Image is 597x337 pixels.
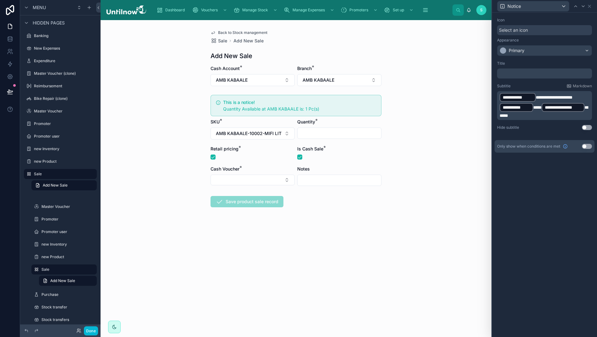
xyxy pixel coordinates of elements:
[31,264,97,274] a: Sale
[211,38,227,44] a: Sale
[33,20,65,26] span: Hidden pages
[232,4,281,16] a: Manage Stock
[34,33,96,38] label: Banking
[34,134,96,139] label: Promoter user
[106,5,146,15] img: App logo
[31,315,97,325] a: Stock transfers
[497,61,505,66] label: Title
[41,267,93,272] label: Sale
[216,77,248,83] span: AMB KABAALE
[223,100,376,105] h5: This is a notice!
[223,106,319,111] span: Quantity Available at AMB KABAALE is: 1 Pc(s)
[201,8,218,13] span: Vouchers
[39,276,97,286] a: Add New Sale
[24,94,97,104] a: Bike Repair (clone)
[34,171,93,177] label: Sale
[211,66,240,71] span: Cash Account
[41,229,96,234] label: Promoter user
[573,84,592,89] span: Markdown
[41,217,96,222] label: Promoter
[31,214,97,224] a: Promoter
[31,227,97,237] a: Promoter user
[497,1,569,12] button: Notice
[497,38,519,43] label: Appearance
[497,84,511,89] label: Subtitle
[24,56,97,66] a: Expenditure
[41,305,96,310] label: Stock transfer
[24,68,97,79] a: Master Voucher (clone)
[24,131,97,141] a: Promoter user
[349,8,368,13] span: Promoters
[24,144,97,154] a: new Inventory
[31,180,97,190] a: Add New Sale
[41,254,96,259] label: new Product
[303,77,334,83] span: AMB KABAALE
[497,125,519,130] label: Hide subtitle
[509,47,524,54] div: Primary
[216,130,282,137] span: AMB KABAALE-10002-MIFI LITE
[165,8,185,13] span: Dashboard
[151,3,452,17] div: scrollable content
[297,74,381,86] button: Select Button
[339,4,381,16] a: Promoters
[31,302,97,312] a: Stock transfer
[211,30,267,35] a: Back to Stock management
[155,4,189,16] a: Dashboard
[211,146,238,151] span: Retail pricing
[497,45,592,56] button: Primary
[34,58,96,63] label: Expenditure
[41,317,96,322] label: Stock transfers
[497,144,560,149] span: Only show when conditions are met
[190,4,230,16] a: Vouchers
[24,81,97,91] a: Reimbursement
[24,156,97,166] a: new Product
[31,290,97,300] a: Purchase
[497,18,505,23] label: Icon
[24,43,97,53] a: New Expenses
[41,292,96,297] label: Purchase
[499,27,528,33] span: Select an icon
[34,109,96,114] label: Master Voucher
[34,96,96,101] label: Bike Repair (clone)
[223,106,376,112] div: Quantity Available at AMB KABAALE is: 1 Pc(s)
[497,68,592,79] div: scrollable content
[24,119,97,129] a: Promoter
[211,175,295,185] button: Select Button
[567,84,592,89] a: Markdown
[297,119,315,124] span: Quantity
[393,8,404,13] span: Set up
[282,4,337,16] a: Manage Expenses
[497,91,592,120] div: scrollable content
[34,46,96,51] label: New Expenses
[507,3,521,9] span: Notice
[31,239,97,249] a: new Inventory
[41,242,96,247] label: new Inventory
[218,30,267,35] span: Back to Stock management
[297,146,323,151] span: Is Cash Sale
[24,31,97,41] a: Banking
[31,252,97,262] a: new Product
[84,326,98,335] button: Done
[211,52,252,60] h1: Add New Sale
[297,66,312,71] span: Branch
[34,121,96,126] label: Promoter
[211,74,295,86] button: Select Button
[382,4,417,16] a: Set up
[34,71,96,76] label: Master Voucher (clone)
[34,159,96,164] label: new Product
[24,106,97,116] a: Master Voucher
[211,119,220,124] span: SKU
[218,38,227,44] span: Sale
[297,166,310,171] span: Notes
[50,278,75,283] span: Add New Sale
[233,38,264,44] a: Add New Sale
[211,128,295,139] button: Select Button
[31,202,97,212] a: Master Voucher
[211,166,239,171] span: Cash Voucher
[41,204,96,209] label: Master Voucher
[293,8,325,13] span: Manage Expenses
[242,8,268,13] span: Manage Stock
[24,169,97,179] a: Sale
[480,8,483,13] span: S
